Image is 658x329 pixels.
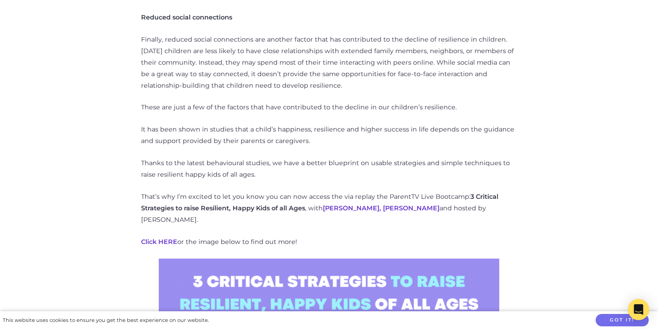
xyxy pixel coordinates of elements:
p: It has been shown in studies that a child’s happiness, resilience and higher success in life depe... [141,124,517,147]
p: That’s why I’m excited to let you know you can now access the via replay the ParentTV Live Bootca... [141,191,517,226]
a: [PERSON_NAME], [PERSON_NAME] [323,204,440,212]
strong: 3 Critical Strategies to raise Resilient, Happy Kids of all Ages [141,193,498,212]
div: This website uses cookies to ensure you get the best experience on our website. [3,316,209,325]
button: Got it! [596,314,649,327]
p: or the image below to find out more! [141,236,517,248]
a: Click HERE [141,238,177,246]
strong: Reduced social connections [141,13,232,21]
div: Open Intercom Messenger [628,299,649,320]
p: Thanks to the latest behavioural studies, we have a better blueprint on usable strategies and sim... [141,158,517,181]
p: Finally, reduced social connections are another factor that has contributed to the decline of res... [141,34,517,92]
p: These are just a few of the factors that have contributed to the decline in our children’s resili... [141,102,517,113]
